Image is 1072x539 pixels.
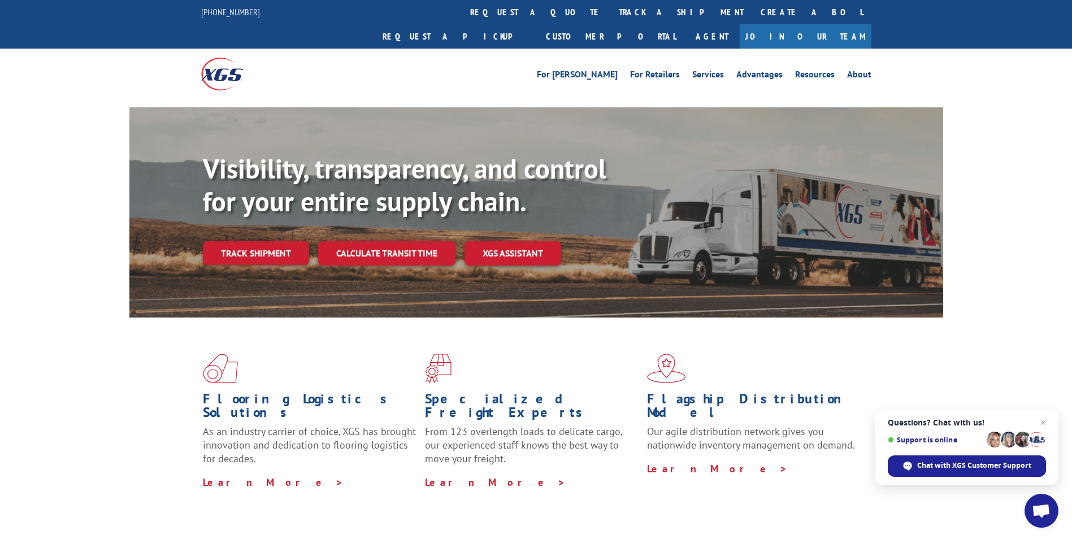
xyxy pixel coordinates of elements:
[1025,494,1058,528] a: Open chat
[647,392,861,425] h1: Flagship Distribution Model
[847,70,871,82] a: About
[630,70,680,82] a: For Retailers
[647,354,686,383] img: xgs-icon-flagship-distribution-model-red
[736,70,783,82] a: Advantages
[374,24,537,49] a: Request a pickup
[201,6,260,18] a: [PHONE_NUMBER]
[203,241,309,265] a: Track shipment
[888,455,1046,477] span: Chat with XGS Customer Support
[203,425,416,465] span: As an industry carrier of choice, XGS has brought innovation and dedication to flooring logistics...
[425,392,639,425] h1: Specialized Freight Experts
[537,70,618,82] a: For [PERSON_NAME]
[203,476,344,489] a: Learn More >
[425,476,566,489] a: Learn More >
[647,462,788,475] a: Learn More >
[425,354,452,383] img: xgs-icon-focused-on-flooring-red
[203,151,606,219] b: Visibility, transparency, and control for your entire supply chain.
[647,425,855,451] span: Our agile distribution network gives you nationwide inventory management on demand.
[465,241,561,266] a: XGS ASSISTANT
[888,436,983,444] span: Support is online
[537,24,684,49] a: Customer Portal
[740,24,871,49] a: Join Our Team
[888,418,1046,427] span: Questions? Chat with us!
[684,24,740,49] a: Agent
[692,70,724,82] a: Services
[425,425,639,475] p: From 123 overlength loads to delicate cargo, our experienced staff knows the best way to move you...
[318,241,455,266] a: Calculate transit time
[203,354,238,383] img: xgs-icon-total-supply-chain-intelligence-red
[917,460,1031,471] span: Chat with XGS Customer Support
[795,70,835,82] a: Resources
[203,392,416,425] h1: Flooring Logistics Solutions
